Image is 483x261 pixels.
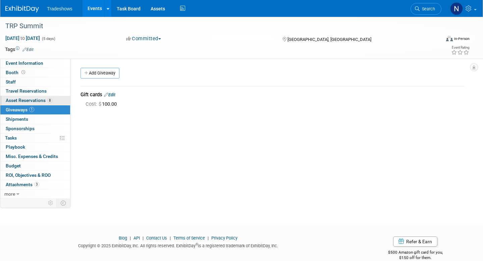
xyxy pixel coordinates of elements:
a: Asset Reservations8 [0,96,70,105]
a: Refer & Earn [393,237,437,247]
sup: ® [196,243,198,246]
a: more [0,190,70,199]
a: Travel Reservations [0,87,70,96]
span: Playbook [6,144,25,150]
span: Tasks [5,135,17,141]
a: Tasks [0,134,70,143]
span: [GEOGRAPHIC_DATA], [GEOGRAPHIC_DATA] [287,37,371,42]
span: Giveaways [6,107,34,112]
a: Blog [119,236,127,241]
span: Booth not reserved yet [20,70,26,75]
button: Committed [124,35,164,42]
a: Giveaways1 [0,105,70,114]
span: | [141,236,145,241]
a: Edit [104,92,115,97]
span: 100.00 [86,101,119,107]
a: Booth [0,68,70,77]
div: In-Person [454,36,470,41]
span: Asset Reservations [6,98,52,103]
img: Nathaniel Baptiste [450,2,463,15]
div: $150 off for them. [361,255,470,261]
span: Sponsorships [6,126,35,131]
span: to [19,36,26,41]
a: Search [411,3,441,15]
div: $500 Amazon gift card for you, [361,245,470,261]
span: Event Information [6,60,43,66]
a: Sponsorships [0,124,70,133]
div: Event Rating [451,46,469,49]
span: ROI, Objectives & ROO [6,172,51,178]
span: Search [420,6,435,11]
a: ROI, Objectives & ROO [0,171,70,180]
td: Tags [5,46,34,53]
span: Attachments [6,182,39,187]
img: ExhibitDay [5,6,39,12]
span: Shipments [6,116,28,122]
span: Tradeshows [47,6,72,11]
td: Personalize Event Tab Strip [45,199,57,207]
a: Playbook [0,143,70,152]
a: Budget [0,161,70,170]
td: Toggle Event Tabs [57,199,70,207]
span: Budget [6,163,21,168]
a: API [133,236,140,241]
span: 1 [29,107,34,112]
a: Add Giveaway [80,68,119,79]
span: | [128,236,132,241]
div: Event Format [400,35,470,45]
div: TRP Summit [3,20,430,32]
span: Cost: $ [86,101,102,107]
a: Staff [0,77,70,87]
a: Attachments3 [0,180,70,189]
span: 3 [34,182,39,187]
a: Terms of Service [173,236,205,241]
span: (5 days) [41,37,55,41]
a: Contact Us [146,236,167,241]
div: Copyright © 2025 ExhibitDay, Inc. All rights reserved. ExhibitDay is a registered trademark of Ex... [5,241,351,249]
a: Misc. Expenses & Credits [0,152,70,161]
div: Gift cards [80,91,465,98]
a: Privacy Policy [211,236,237,241]
span: Staff [6,79,16,85]
a: Shipments [0,115,70,124]
span: Travel Reservations [6,88,47,94]
span: [DATE] [DATE] [5,35,40,41]
img: Format-Inperson.png [446,36,453,41]
a: Event Information [0,59,70,68]
span: | [206,236,210,241]
span: Misc. Expenses & Credits [6,154,58,159]
span: Booth [6,70,26,75]
span: more [4,191,15,197]
span: | [168,236,172,241]
span: 8 [47,98,52,103]
a: Edit [22,47,34,52]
